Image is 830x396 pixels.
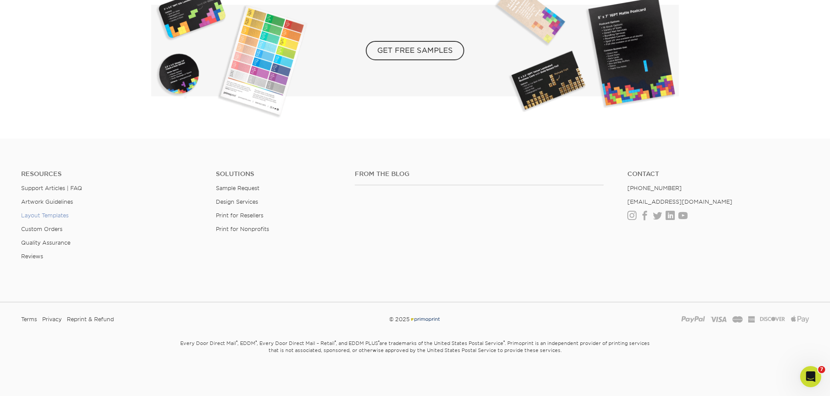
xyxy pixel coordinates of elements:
[818,366,825,373] span: 7
[151,5,679,96] a: GET FREE SAMPLES
[627,185,682,191] a: [PHONE_NUMBER]
[410,316,440,323] img: Primoprint
[800,366,821,387] iframe: Intercom live chat
[355,170,604,178] h4: From the Blog
[216,170,342,178] h4: Solutions
[503,340,505,344] sup: ®
[216,212,263,219] a: Print for Resellers
[378,340,379,344] sup: ®
[255,340,257,344] sup: ®
[281,313,548,326] div: © 2025
[627,198,732,205] a: [EMAIL_ADDRESS][DOMAIN_NAME]
[216,185,259,191] a: Sample Request
[236,340,237,344] sup: ®
[216,198,258,205] a: Design Services
[67,313,114,326] a: Reprint & Refund
[21,253,43,260] a: Reviews
[335,340,336,344] sup: ®
[366,41,464,60] span: GET FREE SAMPLES
[627,170,809,178] a: Contact
[21,185,82,191] a: Support Articles | FAQ
[21,170,203,178] h4: Resources
[42,313,62,326] a: Privacy
[21,198,73,205] a: Artwork Guidelines
[21,239,70,246] a: Quality Assurance
[21,313,37,326] a: Terms
[21,226,62,232] a: Custom Orders
[158,337,672,375] small: Every Door Direct Mail , EDDM , Every Door Direct Mail – Retail , and EDDM PLUS are trademarks of...
[21,212,69,219] a: Layout Templates
[216,226,269,232] a: Print for Nonprofits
